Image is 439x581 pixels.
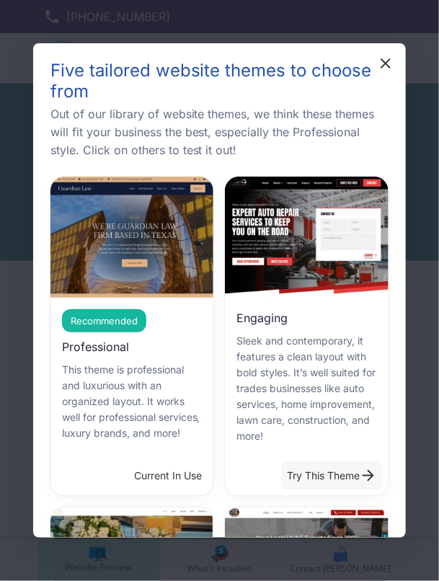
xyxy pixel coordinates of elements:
h6: Out of our library of website themes, we think these themes will fit your business the best, espe... [50,105,389,159]
h6: Professional [62,338,129,356]
h5: Five tailored website themes to choose from [50,61,389,102]
p: Sleek and contemporary, it features a clean layout with bold styles. It’s well suited for trades ... [236,333,377,444]
a: Reacher Keeper Active HD [36,27,369,360]
button: Engaging ThemeEngagingSleek and contemporary, it features a clean layout with bold styles. It’s w... [281,461,383,490]
h6: Engaging [236,309,288,327]
div: $14.95 [181,391,223,410]
button: Buy Now [125,417,280,440]
span: Recommended [62,314,146,329]
div: Reacher Keeper Active HD [48,373,358,391]
a: Reacher Keeper Active HD [36,373,369,391]
p: This theme is professional and luxurious with an organized layout. It works well for professional... [62,362,203,441]
span: Buy Now [182,422,223,434]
